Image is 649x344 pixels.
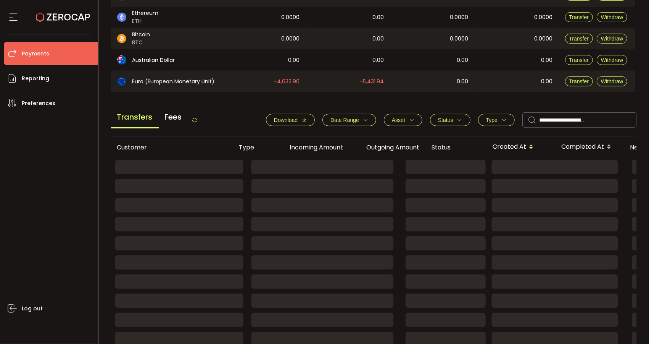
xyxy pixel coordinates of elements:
span: Australian Dollar [132,56,175,64]
img: aud_portfolio.svg [117,55,126,65]
span: Download [274,117,298,123]
button: Transfer [565,55,593,65]
span: Ethereum [132,9,159,17]
img: eur_portfolio.svg [117,77,126,86]
button: Download [266,114,315,126]
span: 0.00 [288,56,300,65]
button: Asset [384,114,422,126]
span: 0.00 [457,77,469,86]
div: Created At [487,141,556,154]
span: 0.0000 [282,13,300,22]
span: Reporting [22,73,49,84]
button: Transfer [565,34,593,44]
span: 0.00 [373,34,384,43]
button: Withdraw [597,76,627,86]
img: btc_portfolio.svg [117,34,126,43]
span: Withdraw [601,57,623,63]
span: BTC [132,39,150,47]
span: Date Range [330,117,359,123]
span: 0.0000 [535,13,553,22]
span: Transfer [569,14,589,20]
button: Withdraw [597,55,627,65]
span: 0.00 [373,56,384,65]
span: Preferences [22,98,55,109]
span: Transfer [569,36,589,42]
div: Incoming Amount [273,143,349,152]
span: Withdraw [601,78,623,84]
button: Type [478,114,515,126]
div: Type [233,143,273,152]
span: 0.0000 [282,34,300,43]
span: Transfer [569,78,589,84]
span: Asset [392,117,405,123]
button: Transfer [565,76,593,86]
span: ETH [132,17,159,25]
div: Status [426,143,487,152]
button: Transfer [565,12,593,22]
div: Customer [111,143,233,152]
span: 0.0000 [535,34,553,43]
span: Status [438,117,453,123]
span: Euro (European Monetary Unit) [132,78,215,86]
span: 0.00 [457,56,469,65]
img: eth_portfolio.svg [117,13,126,22]
button: Withdraw [597,34,627,44]
span: Transfer [569,57,589,63]
div: Outgoing Amount [349,143,426,152]
span: -4,632.90 [274,77,300,86]
span: Withdraw [601,14,623,20]
span: Payments [22,48,49,59]
button: Date Range [322,114,376,126]
span: Log out [22,303,43,314]
span: Fees [159,107,188,127]
button: Withdraw [597,12,627,22]
span: 0.00 [541,77,553,86]
span: -5,431.94 [360,77,384,86]
span: 0.0000 [450,13,469,22]
span: Type [486,117,498,123]
span: Bitcoin [132,31,150,39]
span: Withdraw [601,36,623,42]
iframe: Chat Widget [611,307,649,344]
span: Transfers [111,107,159,128]
div: Completed At [556,141,624,154]
span: 0.00 [541,56,553,65]
span: 0.0000 [450,34,469,43]
span: 0.00 [373,13,384,22]
button: Status [430,114,470,126]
